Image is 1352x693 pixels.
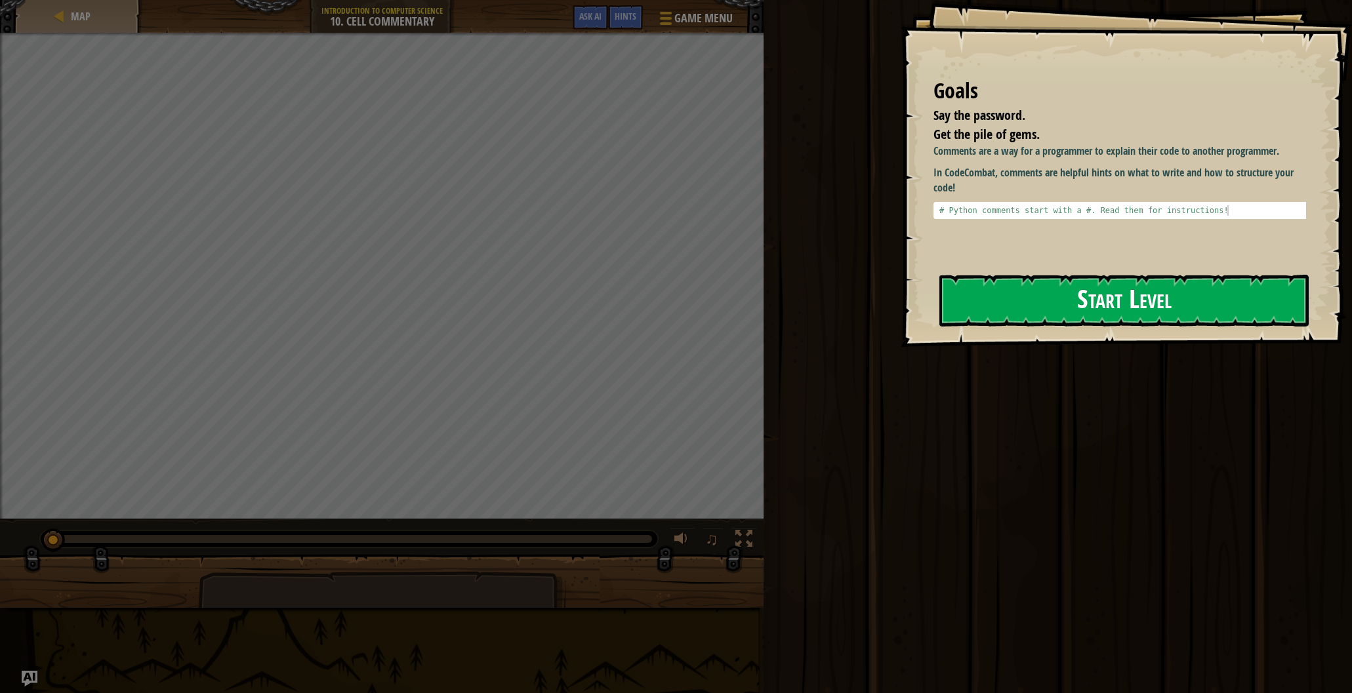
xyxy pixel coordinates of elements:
[731,527,757,554] button: Toggle fullscreen
[933,106,1025,124] span: Say the password.
[933,144,1316,159] p: Comments are a way for a programmer to explain their code to another programmer.
[939,275,1309,327] button: Start Level
[933,125,1040,143] span: Get the pile of gems.
[933,76,1306,106] div: Goals
[573,5,608,30] button: Ask AI
[22,671,37,686] button: Ask AI
[71,9,91,24] span: Map
[674,10,733,27] span: Game Menu
[615,10,636,22] span: Hints
[917,125,1303,144] li: Get the pile of gems.
[670,527,696,554] button: Adjust volume
[67,9,91,24] a: Map
[649,5,741,36] button: Game Menu
[705,529,718,549] span: ♫
[917,106,1303,125] li: Say the password.
[703,527,725,554] button: ♫
[933,165,1316,195] p: In CodeCombat, comments are helpful hints on what to write and how to structure your code!
[579,10,602,22] span: Ask AI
